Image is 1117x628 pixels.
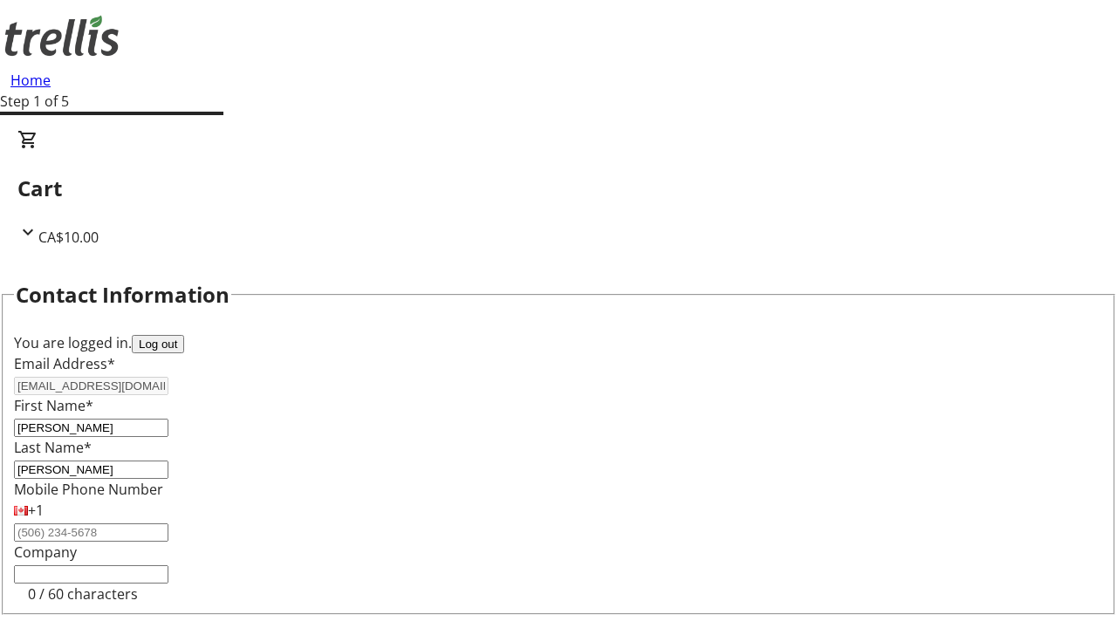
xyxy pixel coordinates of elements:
div: CartCA$10.00 [17,129,1100,248]
label: Email Address* [14,354,115,373]
tr-character-limit: 0 / 60 characters [28,584,138,604]
h2: Cart [17,173,1100,204]
label: Last Name* [14,438,92,457]
button: Log out [132,335,184,353]
label: First Name* [14,396,93,415]
input: (506) 234-5678 [14,523,168,542]
label: Mobile Phone Number [14,480,163,499]
div: You are logged in. [14,332,1103,353]
label: Company [14,543,77,562]
h2: Contact Information [16,279,230,311]
span: CA$10.00 [38,228,99,247]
